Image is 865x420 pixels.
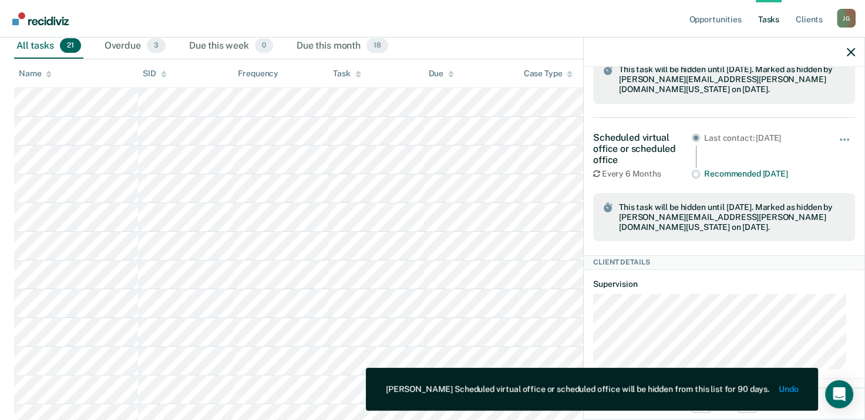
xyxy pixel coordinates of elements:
[593,169,691,179] div: Every 6 Months
[584,255,864,269] div: Client Details
[14,33,83,59] div: All tasks
[255,38,273,53] span: 0
[386,384,769,394] div: [PERSON_NAME] Scheduled virtual office or scheduled office will be hidden from this list for 90 d...
[12,12,69,25] img: Recidiviz
[366,38,388,53] span: 18
[619,202,846,232] span: This task will be hidden until [DATE]. Marked as hidden by [PERSON_NAME][EMAIL_ADDRESS][PERSON_NA...
[19,69,52,79] div: Name
[294,33,391,59] div: Due this month
[187,33,275,59] div: Due this week
[825,380,853,408] div: Open Intercom Messenger
[837,9,856,28] button: Profile dropdown button
[333,69,361,79] div: Task
[704,169,822,179] div: Recommended [DATE]
[143,69,167,79] div: SID
[779,384,798,394] button: Undo
[704,133,822,143] div: Last contact: [DATE]
[619,65,846,94] span: This task will be hidden until [DATE]. Marked as hidden by [PERSON_NAME][EMAIL_ADDRESS][PERSON_NA...
[102,33,168,59] div: Overdue
[593,279,855,289] dt: Supervision
[837,9,856,28] div: J G
[147,38,166,53] span: 3
[238,69,278,79] div: Frequency
[593,132,691,166] div: Scheduled virtual office or scheduled office
[524,69,573,79] div: Case Type
[60,38,81,53] span: 21
[428,69,454,79] div: Due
